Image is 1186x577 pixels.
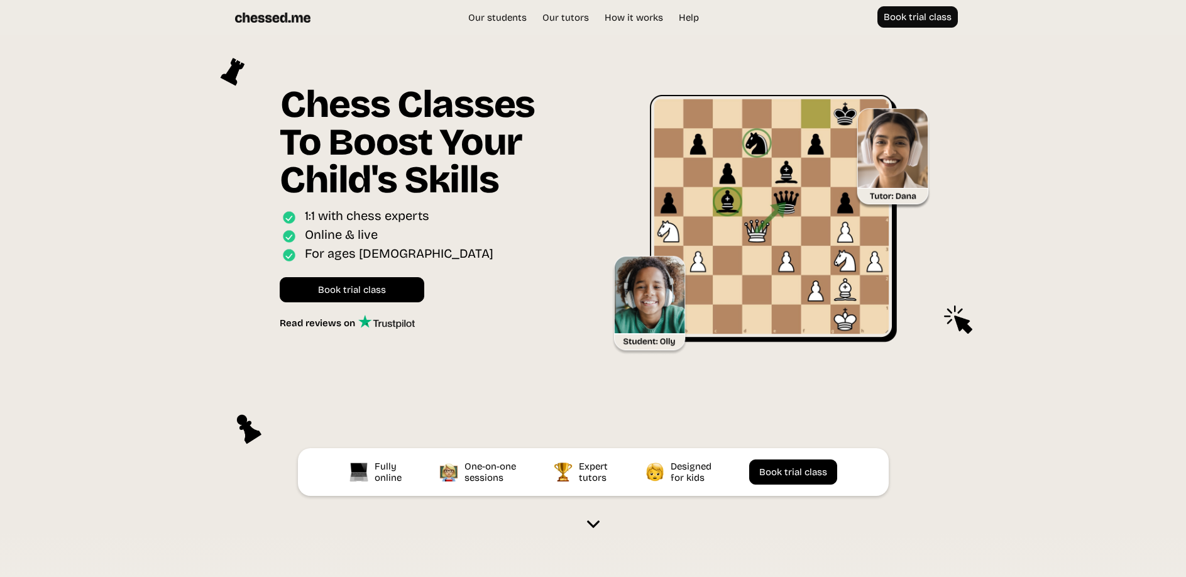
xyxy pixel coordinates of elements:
div: Online & live [305,227,378,245]
h1: Chess Classes To Boost Your Child's Skills [280,85,574,208]
a: Book trial class [280,277,424,302]
div: For ages [DEMOGRAPHIC_DATA] [305,246,493,264]
a: Our students [462,11,533,24]
a: Book trial class [749,459,837,485]
a: How it works [598,11,669,24]
div: Read reviews on [280,317,358,329]
div: One-on-one sessions [464,461,519,483]
div: Designed for kids [671,461,715,483]
a: Read reviews on [280,315,415,329]
div: Expert tutors [579,461,611,483]
a: Help [673,11,705,24]
div: 1:1 with chess experts [305,208,429,226]
div: Fully online [375,461,405,483]
a: Book trial class [877,6,958,28]
a: Our tutors [536,11,595,24]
